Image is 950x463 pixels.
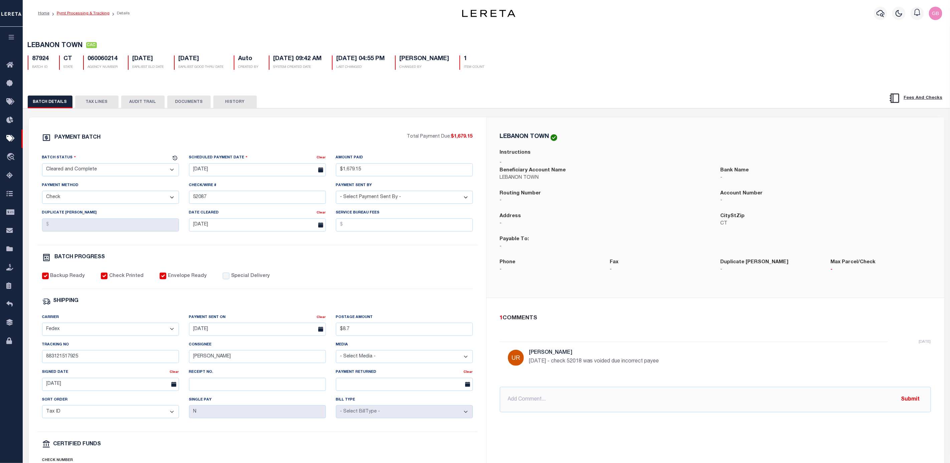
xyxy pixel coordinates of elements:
h5: [PERSON_NAME] [529,350,730,356]
label: Address [500,212,521,220]
h5: [DATE] 04:55 PM [337,55,385,63]
h5: 87924 [32,55,49,63]
a: Clear [317,211,326,214]
span: $1,679.15 [451,134,473,139]
label: Tracking No [42,342,69,348]
p: LEBANON TOWN [500,174,711,182]
span: LEBANON TOWN [28,42,83,49]
label: Sort Order [42,397,68,403]
label: Signed Date [42,369,68,375]
p: - [500,220,711,227]
button: DOCUMENTS [167,96,211,108]
label: Bill Type [336,397,355,403]
a: Clear [317,316,326,319]
p: - [500,266,600,274]
h5: 1 [464,55,485,63]
label: Backup Ready [50,273,85,280]
a: Clear [464,370,473,374]
label: Postage Amount [336,315,373,320]
h6: CERTIFIED FUNDS [53,442,101,447]
img: check-icon-green.svg [551,134,557,141]
span: CAC [86,42,97,48]
p: CT [720,220,931,227]
p: SYSTEM CREATED DATE [273,65,322,70]
p: [DATE] [919,339,931,345]
h6: PAYMENT BATCH [55,135,101,140]
h6: SHIPPING [53,298,79,304]
p: AGENCY NUMBER [88,65,118,70]
label: Payable To: [500,236,529,243]
label: Receipt No. [189,369,213,375]
label: Scheduled Payment Date [189,154,248,161]
p: - [500,159,931,167]
button: TAX LINES [75,96,119,108]
h5: Auto [238,55,259,63]
p: Total Payment Due: [407,133,473,141]
label: Service Bureau Fees [336,210,380,216]
p: - [720,266,820,274]
label: Envelope Ready [168,273,207,280]
label: Beneficiary Account Name [500,167,566,174]
label: Phone [500,259,516,266]
button: AUDIT TRAIL [121,96,165,108]
p: LAST CHANGED [337,65,385,70]
label: Routing Number [500,190,541,197]
label: Instructions [500,149,531,157]
label: Bank Name [720,167,749,174]
input: Add Comment... [500,387,931,412]
h5: [DATE] [179,55,224,63]
h5: 060060214 [88,55,118,63]
label: Payment Sent On [189,315,226,320]
div: COMMENTS [500,314,928,323]
input: $ [42,218,179,231]
a: CAC [86,43,97,49]
label: Check Printed [109,273,144,280]
img: svg+xml;base64,PHN2ZyB4bWxucz0iaHR0cDovL3d3dy53My5vcmcvMjAwMC9zdmciIHBvaW50ZXItZXZlbnRzPSJub25lIi... [929,7,942,20]
label: CityStZip [720,212,745,220]
label: Check/Wire # [189,183,217,188]
label: Account Number [720,190,763,197]
a: Clear [170,370,179,374]
p: EARLIEST ELD DATE [133,65,164,70]
a: Clear [317,156,326,159]
button: Submit [897,393,924,406]
label: Payment Sent By [336,183,372,188]
label: Fax [610,259,619,266]
p: - [720,197,931,204]
input: $ [336,218,473,231]
h5: [PERSON_NAME] [400,55,449,63]
label: Payment Returned [336,369,377,375]
h5: CT [64,55,73,63]
p: EARLIEST GOOD THRU DATE [179,65,224,70]
p: - [610,266,710,274]
p: - [830,266,931,274]
label: Max Parcel/Check [830,259,876,266]
p: CREATED BY [238,65,259,70]
button: BATCH DETAILS [28,96,72,108]
label: Date Cleared [189,210,219,216]
label: Payment Method [42,183,79,188]
p: BATCH ID [32,65,49,70]
img: logo-dark.svg [462,10,516,17]
h5: LEBANON TOWN [500,134,549,140]
label: Media [336,342,348,348]
label: Special Delivery [231,273,270,280]
span: 1 [500,315,503,321]
input: $ [336,163,473,176]
img: Urbina, Matthew [508,350,524,366]
p: CHANGED BY [400,65,449,70]
a: Pymt Processing & Tracking [57,11,110,15]
label: Duplicate [PERSON_NAME] [720,259,788,266]
h6: BATCH PROGRESS [55,255,105,260]
label: Amount Paid [336,155,363,161]
p: STATE [64,65,73,70]
label: Single Pay [189,397,212,403]
button: HISTORY [213,96,257,108]
input: $ [336,323,473,336]
label: Consignee [189,342,212,348]
label: Batch Status [42,154,76,161]
p: - [500,243,711,251]
li: Details [110,10,130,16]
i: travel_explore [6,153,17,162]
p: - [500,197,711,204]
